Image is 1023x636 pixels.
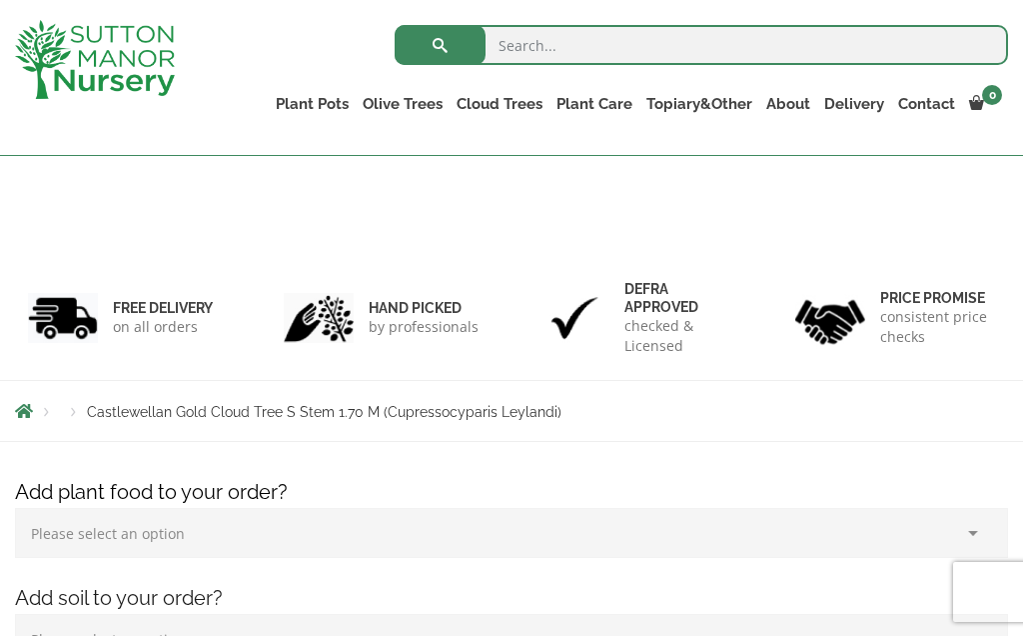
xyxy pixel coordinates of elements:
p: consistent price checks [880,307,995,347]
h6: Defra approved [624,280,739,316]
input: Search... [395,25,1008,65]
p: on all orders [113,317,213,337]
img: logo [15,20,175,99]
a: Plant Pots [269,90,356,118]
p: checked & Licensed [624,316,739,356]
h6: FREE DELIVERY [113,299,213,317]
p: by professionals [369,317,479,337]
a: Cloud Trees [450,90,549,118]
a: Delivery [817,90,891,118]
img: 1.jpg [28,293,98,344]
h6: Price promise [880,289,995,307]
span: Castlewellan Gold Cloud Tree S Stem 1.70 M (Cupressocyparis Leylandi) [87,404,561,420]
a: 0 [962,90,1008,118]
img: 2.jpg [284,293,354,344]
a: Olive Trees [356,90,450,118]
nav: Breadcrumbs [15,403,1008,419]
a: Contact [891,90,962,118]
span: 0 [982,85,1002,105]
a: Topiary&Other [639,90,759,118]
img: 3.jpg [539,293,609,344]
img: 4.jpg [795,287,865,348]
a: Plant Care [549,90,639,118]
h6: hand picked [369,299,479,317]
a: About [759,90,817,118]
